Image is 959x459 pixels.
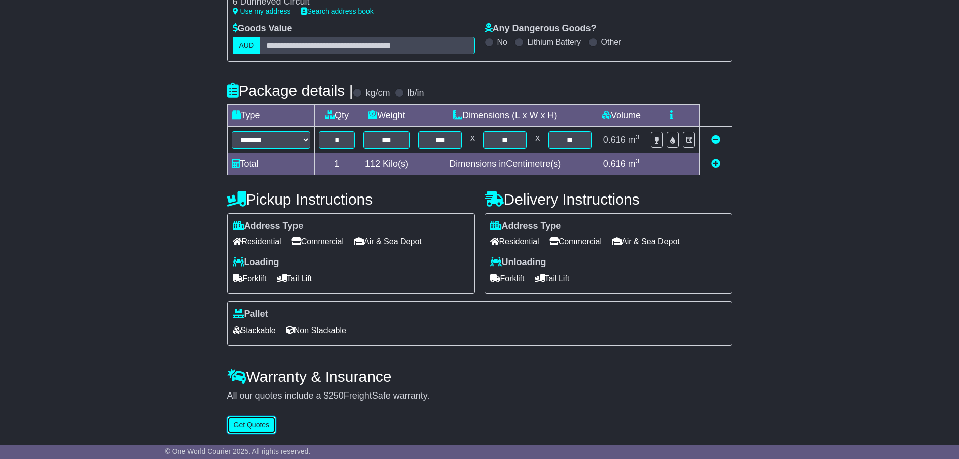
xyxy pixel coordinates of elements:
[485,23,597,34] label: Any Dangerous Goods?
[603,159,626,169] span: 0.616
[233,271,267,286] span: Forklift
[485,191,732,208] h4: Delivery Instructions
[227,368,732,385] h4: Warranty & Insurance
[286,322,346,338] span: Non Stackable
[365,159,380,169] span: 112
[227,416,276,434] button: Get Quotes
[628,135,640,145] span: m
[628,159,640,169] span: m
[233,322,276,338] span: Stackable
[490,257,546,268] label: Unloading
[636,133,640,141] sup: 3
[227,82,353,99] h4: Package details |
[549,234,602,249] span: Commercial
[359,104,414,126] td: Weight
[315,104,359,126] td: Qty
[233,309,268,320] label: Pallet
[407,88,424,99] label: lb/in
[711,135,720,145] a: Remove this item
[227,104,315,126] td: Type
[329,390,344,401] span: 250
[490,271,525,286] span: Forklift
[603,135,626,145] span: 0.616
[354,234,422,249] span: Air & Sea Depot
[414,104,596,126] td: Dimensions (L x W x H)
[315,153,359,175] td: 1
[301,7,374,15] a: Search address book
[365,88,390,99] label: kg/cm
[636,157,640,165] sup: 3
[711,159,720,169] a: Add new item
[414,153,596,175] td: Dimensions in Centimetre(s)
[535,271,570,286] span: Tail Lift
[531,126,544,153] td: x
[490,234,539,249] span: Residential
[233,234,281,249] span: Residential
[233,221,304,232] label: Address Type
[490,221,561,232] label: Address Type
[359,153,414,175] td: Kilo(s)
[291,234,344,249] span: Commercial
[497,37,507,47] label: No
[527,37,581,47] label: Lithium Battery
[233,7,291,15] a: Use my address
[601,37,621,47] label: Other
[233,23,292,34] label: Goods Value
[596,104,646,126] td: Volume
[165,447,311,455] span: © One World Courier 2025. All rights reserved.
[466,126,479,153] td: x
[227,390,732,402] div: All our quotes include a $ FreightSafe warranty.
[227,191,475,208] h4: Pickup Instructions
[227,153,315,175] td: Total
[612,234,680,249] span: Air & Sea Depot
[233,257,279,268] label: Loading
[277,271,312,286] span: Tail Lift
[233,37,261,54] label: AUD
